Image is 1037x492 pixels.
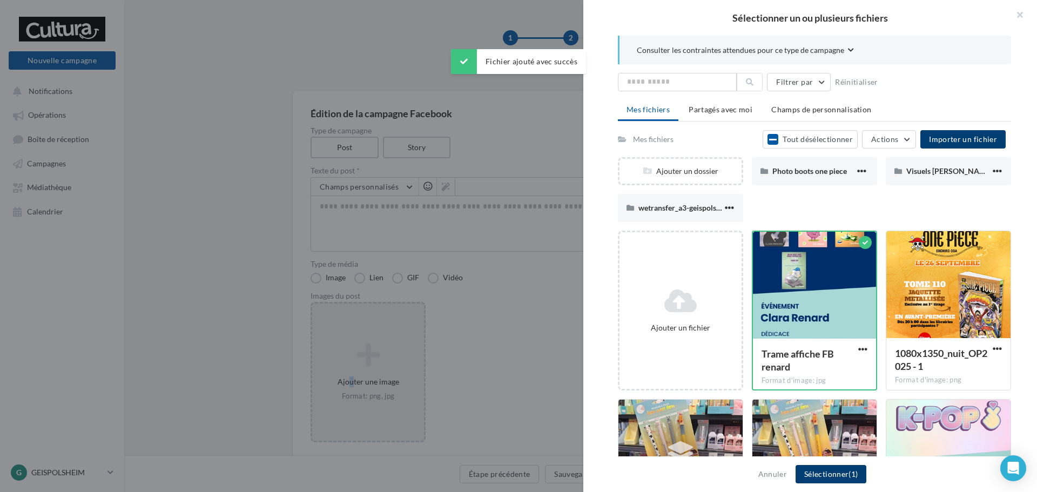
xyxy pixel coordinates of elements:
[906,166,993,176] span: Visuels [PERSON_NAME]
[601,13,1020,23] h2: Sélectionner un ou plusieurs fichiers
[762,348,834,373] span: Trame affiche FB renard
[619,166,742,177] div: Ajouter un dossier
[624,322,737,333] div: Ajouter un fichier
[895,347,987,372] span: 1080x1350_nuit_OP2025 - 1
[689,105,752,114] span: Partagés avec moi
[762,376,867,386] div: Format d'image: jpg
[638,203,810,212] span: wetransfer_a3-geispolsheim-jpg_2025-03-20_1531
[796,465,866,483] button: Sélectionner(1)
[637,44,854,58] button: Consulter les contraintes attendues pour ce type de campagne
[633,134,674,145] div: Mes fichiers
[763,130,858,149] button: Tout désélectionner
[637,45,844,56] span: Consulter les contraintes attendues pour ce type de campagne
[771,105,871,114] span: Champs de personnalisation
[627,105,670,114] span: Mes fichiers
[929,134,997,144] span: Importer un fichier
[849,469,858,478] span: (1)
[772,166,847,176] span: Photo boots one piece
[895,375,1002,385] div: Format d'image: png
[1000,455,1026,481] div: Open Intercom Messenger
[754,468,791,481] button: Annuler
[451,49,586,74] div: Fichier ajouté avec succès
[920,130,1006,149] button: Importer un fichier
[767,73,831,91] button: Filtrer par
[862,130,916,149] button: Actions
[831,76,883,89] button: Réinitialiser
[871,134,898,144] span: Actions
